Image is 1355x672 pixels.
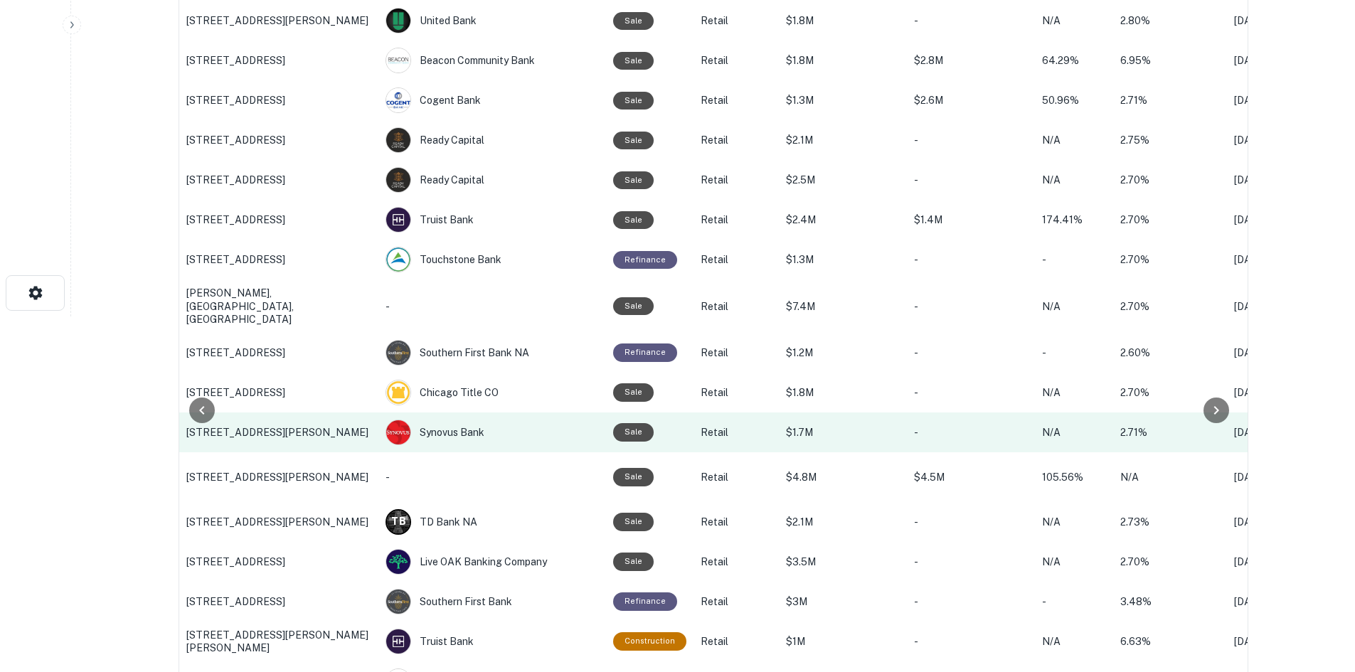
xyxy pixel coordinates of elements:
[701,252,772,267] p: Retail
[1120,345,1220,361] p: 2.60%
[1120,425,1220,440] p: 2.71%
[914,345,1028,361] p: -
[391,514,405,529] p: T B
[386,341,410,365] img: picture
[386,9,410,33] img: picture
[914,425,1028,440] p: -
[386,469,599,485] p: -
[786,554,900,570] p: $3.5M
[701,469,772,485] p: Retail
[1120,53,1220,68] p: 6.95%
[386,340,599,366] div: Southern First Bank NA
[1042,385,1106,400] p: N/A
[701,13,772,28] p: Retail
[701,514,772,530] p: Retail
[386,48,410,73] img: picture
[1042,594,1106,609] p: -
[1120,132,1220,148] p: 2.75%
[1042,92,1106,108] p: 50.96%
[186,54,371,67] p: [STREET_ADDRESS]
[613,12,654,30] div: Sale
[914,212,1028,228] p: $1.4M
[786,299,900,314] p: $7.4M
[701,132,772,148] p: Retail
[386,127,599,153] div: Ready Capital
[1120,385,1220,400] p: 2.70%
[1120,92,1220,108] p: 2.71%
[786,594,900,609] p: $3M
[786,345,900,361] p: $1.2M
[613,632,686,650] div: This loan purpose was for construction
[914,53,1028,68] p: $2.8M
[386,629,410,654] img: picture
[186,426,371,439] p: [STREET_ADDRESS][PERSON_NAME]
[1042,345,1106,361] p: -
[1120,554,1220,570] p: 2.70%
[1120,634,1220,649] p: 6.63%
[186,346,371,359] p: [STREET_ADDRESS]
[1042,172,1106,188] p: N/A
[613,513,654,530] div: Sale
[386,247,410,272] img: picture
[186,287,371,326] p: [PERSON_NAME], [GEOGRAPHIC_DATA], [GEOGRAPHIC_DATA]
[613,171,654,189] div: Sale
[1042,469,1106,485] p: 105.56%
[1120,13,1220,28] p: 2.80%
[701,554,772,570] p: Retail
[186,134,371,146] p: [STREET_ADDRESS]
[914,469,1028,485] p: $4.5M
[186,555,371,568] p: [STREET_ADDRESS]
[786,212,900,228] p: $2.4M
[386,128,410,152] img: picture
[1120,299,1220,314] p: 2.70%
[386,629,599,654] div: Truist Bank
[386,420,599,445] div: Synovus Bank
[186,516,371,528] p: [STREET_ADDRESS][PERSON_NAME]
[386,247,599,272] div: Touchstone Bank
[613,343,677,361] div: This loan purpose was for refinancing
[386,509,599,535] div: TD Bank NA
[701,345,772,361] p: Retail
[914,299,1028,314] p: -
[786,13,900,28] p: $1.8M
[613,297,654,315] div: Sale
[186,253,371,266] p: [STREET_ADDRESS]
[1120,252,1220,267] p: 2.70%
[186,94,371,107] p: [STREET_ADDRESS]
[613,251,677,269] div: This loan purpose was for refinancing
[914,132,1028,148] p: -
[1284,558,1355,626] iframe: Chat Widget
[1120,469,1220,485] p: N/A
[613,592,677,610] div: This loan purpose was for refinancing
[701,594,772,609] p: Retail
[786,469,900,485] p: $4.8M
[1042,299,1106,314] p: N/A
[914,385,1028,400] p: -
[386,420,410,444] img: picture
[613,553,654,570] div: Sale
[386,380,599,405] div: Chicago Title CO
[386,590,410,614] img: picture
[1042,212,1106,228] p: 174.41%
[613,211,654,229] div: Sale
[701,299,772,314] p: Retail
[613,52,654,70] div: Sale
[786,252,900,267] p: $1.3M
[386,88,410,112] img: picture
[186,14,371,27] p: [STREET_ADDRESS][PERSON_NAME]
[914,252,1028,267] p: -
[1120,594,1220,609] p: 3.48%
[186,629,371,654] p: [STREET_ADDRESS][PERSON_NAME][PERSON_NAME]
[786,92,900,108] p: $1.3M
[701,425,772,440] p: Retail
[386,87,599,113] div: Cogent Bank
[914,594,1028,609] p: -
[786,514,900,530] p: $2.1M
[186,174,371,186] p: [STREET_ADDRESS]
[786,132,900,148] p: $2.1M
[1042,554,1106,570] p: N/A
[386,208,410,232] img: picture
[386,550,410,574] img: picture
[386,207,599,233] div: Truist Bank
